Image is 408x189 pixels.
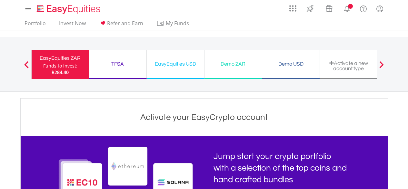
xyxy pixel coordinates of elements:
[96,20,146,30] a: Refer and Earn
[285,2,301,12] a: AppsGrid
[305,3,315,14] img: thrive-v2.svg
[93,59,143,68] div: TFSA
[56,20,88,30] a: Invest Now
[320,2,339,14] a: Vouchers
[156,19,199,27] span: My Funds
[35,4,103,15] img: EasyEquities_Logo.png
[43,63,77,69] div: Funds to invest:
[22,111,386,123] h1: Activate your EasyCrypto account
[52,69,69,75] span: R284.40
[289,5,296,12] img: grid-menu-icon.svg
[34,2,103,15] a: Home page
[214,151,347,185] h1: Jump start your crypto portfolio with a selection of the top coins and hand crafted bundles
[372,2,388,16] a: My Profile
[107,20,143,27] span: Refer and Earn
[324,3,334,14] img: vouchers-v2.svg
[355,2,372,15] a: FAQ's and Support
[266,59,316,68] div: Demo USD
[151,59,200,68] div: EasyEquities USD
[35,54,85,63] div: EasyEquities ZAR
[324,60,373,71] div: Activate a new account type
[22,20,48,30] a: Portfolio
[339,2,355,15] a: Notifications
[208,59,258,68] div: Demo ZAR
